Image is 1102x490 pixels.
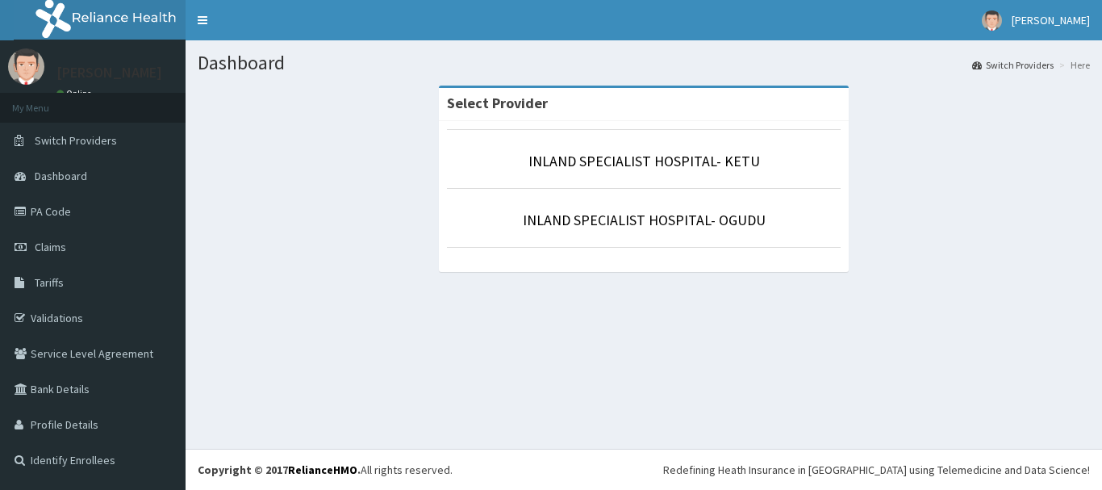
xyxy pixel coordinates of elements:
[35,275,64,290] span: Tariffs
[35,169,87,183] span: Dashboard
[56,65,162,80] p: [PERSON_NAME]
[528,152,760,170] a: INLAND SPECIALIST HOSPITAL- KETU
[35,240,66,254] span: Claims
[972,58,1054,72] a: Switch Providers
[1012,13,1090,27] span: [PERSON_NAME]
[198,463,361,477] strong: Copyright © 2017 .
[447,94,548,112] strong: Select Provider
[198,52,1090,73] h1: Dashboard
[982,10,1002,31] img: User Image
[523,211,766,229] a: INLAND SPECIALIST HOSPITAL- OGUDU
[1055,58,1090,72] li: Here
[288,463,357,477] a: RelianceHMO
[56,88,95,99] a: Online
[35,133,117,148] span: Switch Providers
[663,462,1090,478] div: Redefining Heath Insurance in [GEOGRAPHIC_DATA] using Telemedicine and Data Science!
[186,449,1102,490] footer: All rights reserved.
[8,48,44,85] img: User Image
